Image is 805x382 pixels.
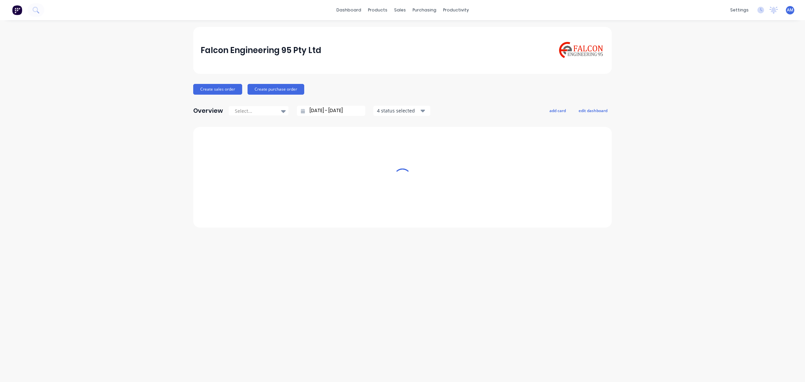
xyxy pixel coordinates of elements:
button: Create sales order [193,84,242,95]
div: settings [727,5,752,15]
img: Factory [12,5,22,15]
img: Falcon Engineering 95 Pty Ltd [557,41,604,60]
button: add card [545,106,570,115]
div: 4 status selected [377,107,419,114]
div: Overview [193,104,223,117]
button: edit dashboard [574,106,612,115]
div: purchasing [409,5,440,15]
a: dashboard [333,5,365,15]
div: productivity [440,5,472,15]
div: Falcon Engineering 95 Pty Ltd [201,44,321,57]
div: products [365,5,391,15]
div: sales [391,5,409,15]
button: 4 status selected [373,106,430,116]
button: Create purchase order [248,84,304,95]
span: AM [787,7,793,13]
